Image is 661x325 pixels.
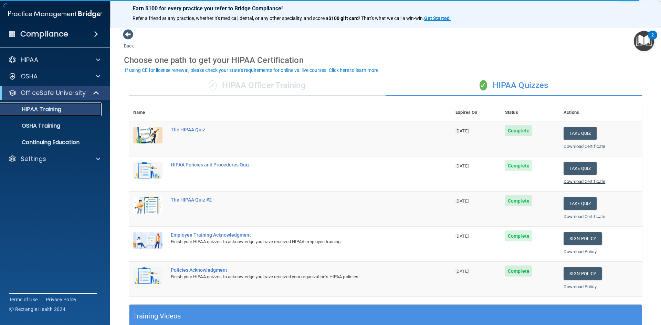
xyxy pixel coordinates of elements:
span: Complete [505,195,532,206]
div: If using CE for license renewal, please check your state's requirements for online vs. live cours... [125,68,380,73]
div: Employee Training Acknowledgment [171,232,417,238]
span: [DATE] [455,269,469,274]
button: Take Quiz [564,197,597,210]
div: The HIPAA Quiz #2 [171,197,417,203]
a: Settings [8,155,100,163]
p: OSHA [21,72,38,80]
strong: $100 gift card [328,15,359,21]
p: OfficeSafe University [21,89,86,97]
th: Name [129,104,167,121]
button: Open Resource Center, 2 new notifications [634,31,654,51]
a: Sign Policy [564,267,602,280]
a: Download Policy [564,249,597,254]
button: Take Quiz [564,127,597,140]
span: [DATE] [455,128,469,133]
span: Complete [505,230,532,241]
img: PMB logo [8,7,102,21]
span: [DATE] [455,234,469,239]
p: Continuing Education [4,139,98,146]
button: Take Quiz [564,162,597,175]
th: Status [501,104,559,121]
span: Refer a friend at any practice, whether it's medical, dental, or any other speciality, and score a [133,15,328,21]
div: Finish your HIPAA quizzes to acknowledge you have received HIPAA employee training. [171,238,417,246]
p: HIPAA [21,56,38,64]
div: Policies Acknowledgment [171,267,417,273]
div: HIPAA Quizzes [386,75,642,96]
a: Back [124,35,134,48]
a: OfficeSafe University [8,89,100,97]
th: Actions [559,104,642,121]
p: OSHA Training [4,122,60,129]
div: HIPAA Policies and Procedures Quiz [171,162,417,167]
a: OSHA [8,72,100,80]
span: ✓ [209,80,217,90]
div: HIPAA Officer Training [129,75,386,96]
span: ! That's what we call a win-win. [359,15,424,21]
p: Settings [21,155,46,163]
a: Download Certificate [564,214,605,219]
a: Download Policy [564,284,597,289]
div: Finish your HIPAA quizzes to acknowledge you have received your organization’s HIPAA policies. [171,273,417,281]
a: Privacy Policy [46,296,77,303]
div: The HIPAA Quiz [171,127,417,132]
span: ✓ [480,80,487,90]
a: Download Certificate [564,179,605,184]
strong: Get Started [424,15,450,21]
a: Download Certificate [564,144,605,149]
button: If using CE for license renewal, please check your state's requirements for online vs. live cours... [124,67,381,74]
a: Sign Policy [564,232,602,245]
div: Choose one path to get your HIPAA Certification [124,50,647,70]
span: Complete [505,125,532,136]
p: HIPAA Training [4,106,61,113]
p: Earn $100 for every practice you refer to Bridge Compliance! [133,5,639,12]
span: [DATE] [455,198,469,204]
span: Ⓒ Rectangle Health 2024 [9,306,65,313]
a: HIPAA [8,56,100,64]
h5: Training Videos [133,310,181,322]
h4: Compliance [20,29,68,39]
span: [DATE] [455,163,469,169]
div: 2 [651,35,654,44]
th: Expires On [451,104,501,121]
a: Get Started [424,15,451,21]
a: Terms of Use [9,296,38,303]
span: Complete [505,160,532,171]
span: Complete [505,266,532,277]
